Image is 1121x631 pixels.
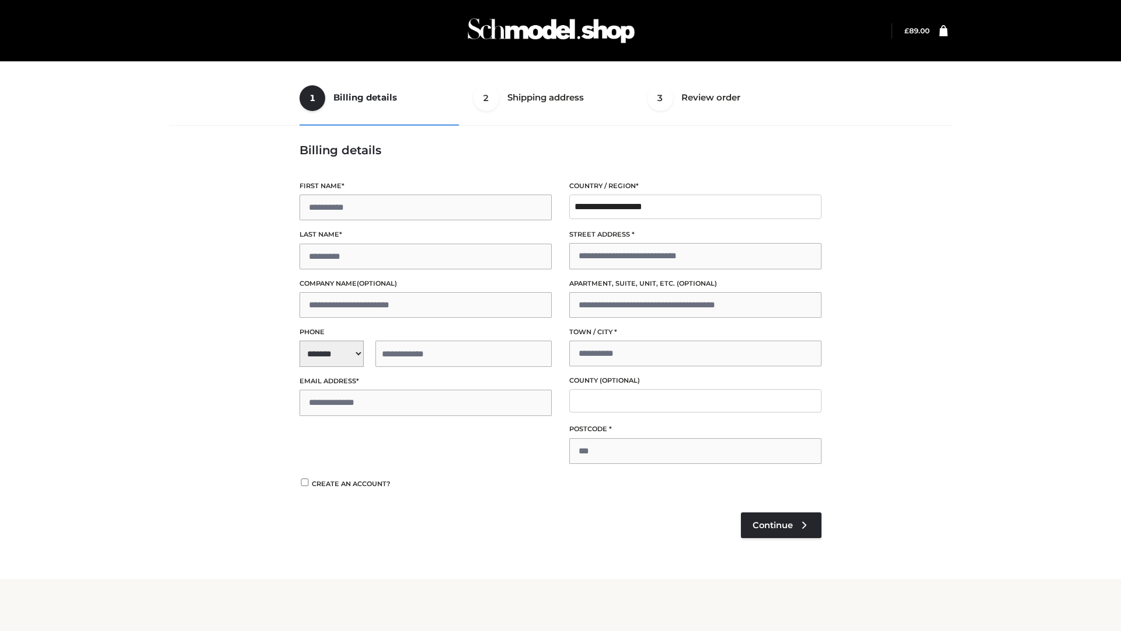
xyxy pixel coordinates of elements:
[300,376,552,387] label: Email address
[569,229,821,240] label: Street address
[741,512,821,538] a: Continue
[904,26,909,35] span: £
[753,520,793,531] span: Continue
[677,279,717,287] span: (optional)
[600,376,640,384] span: (optional)
[312,480,391,488] span: Create an account?
[357,279,397,287] span: (optional)
[904,26,929,35] a: £89.00
[569,278,821,289] label: Apartment, suite, unit, etc.
[569,424,821,435] label: Postcode
[904,26,929,35] bdi: 89.00
[464,8,639,54] img: Schmodel Admin 964
[569,327,821,338] label: Town / City
[300,479,310,486] input: Create an account?
[300,327,552,338] label: Phone
[300,143,821,157] h3: Billing details
[569,181,821,192] label: Country / Region
[300,181,552,192] label: First name
[300,278,552,289] label: Company name
[569,375,821,386] label: County
[300,229,552,240] label: Last name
